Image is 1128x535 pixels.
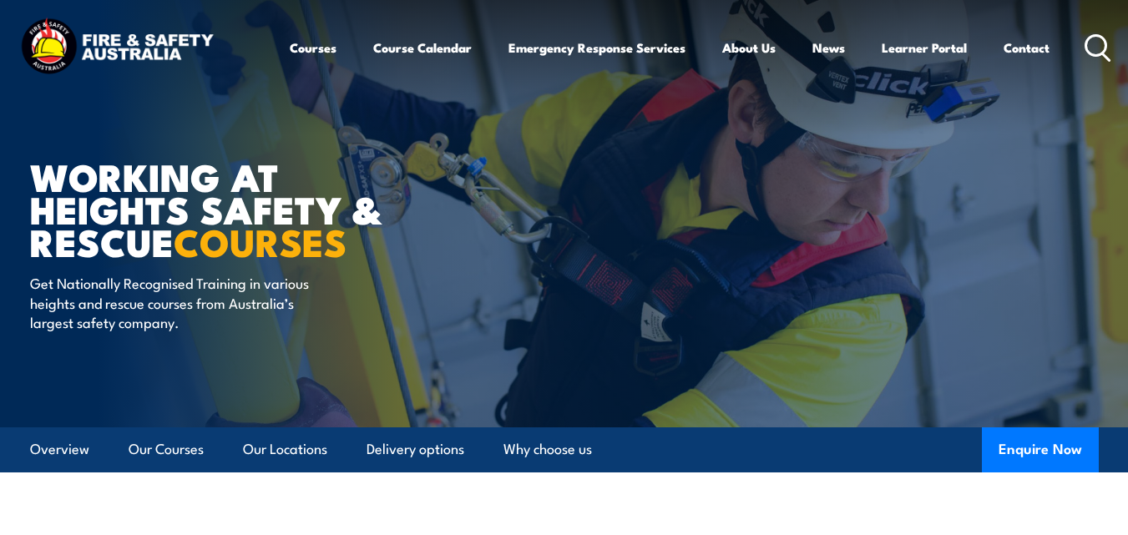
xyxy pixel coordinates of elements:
[373,28,472,68] a: Course Calendar
[1004,28,1050,68] a: Contact
[508,28,685,68] a: Emergency Response Services
[129,427,204,472] a: Our Courses
[812,28,845,68] a: News
[243,427,327,472] a: Our Locations
[290,28,336,68] a: Courses
[30,273,335,331] p: Get Nationally Recognised Training in various heights and rescue courses from Australia’s largest...
[882,28,967,68] a: Learner Portal
[503,427,592,472] a: Why choose us
[722,28,776,68] a: About Us
[30,427,89,472] a: Overview
[982,427,1099,472] button: Enquire Now
[367,427,464,472] a: Delivery options
[30,159,443,257] h1: WORKING AT HEIGHTS SAFETY & RESCUE
[174,212,346,270] strong: COURSES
